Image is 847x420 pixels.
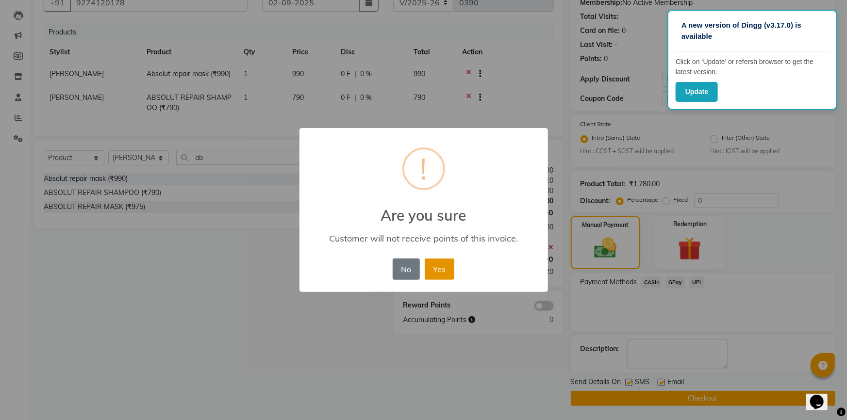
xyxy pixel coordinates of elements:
div: ! [420,149,427,188]
button: No [393,258,420,280]
button: Yes [425,258,454,280]
button: Update [676,82,718,102]
p: A new version of Dingg (v3.17.0) is available [681,20,823,42]
div: Customer will not receive points of this invoice. [313,233,533,244]
p: Click on ‘Update’ or refersh browser to get the latest version. [676,57,829,77]
h2: Are you sure [299,195,548,224]
iframe: chat widget [806,381,837,410]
